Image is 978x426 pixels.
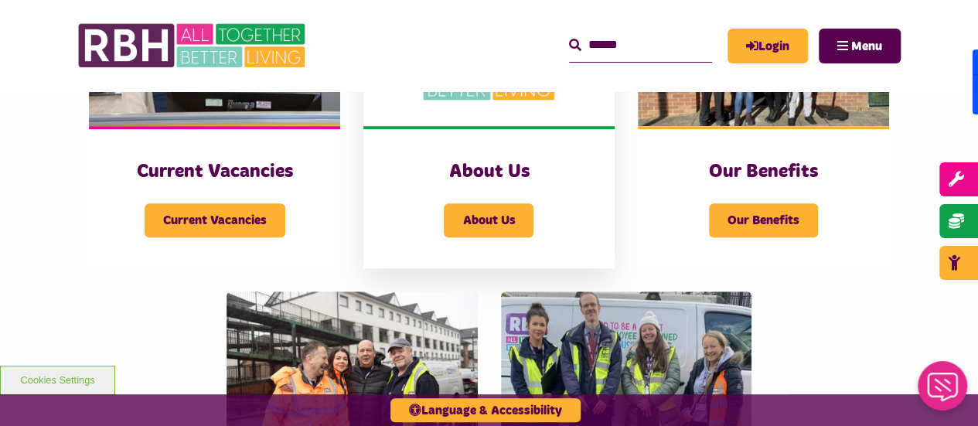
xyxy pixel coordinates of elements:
[390,398,581,422] button: Language & Accessibility
[728,29,808,63] a: MyRBH
[569,29,712,62] input: Search
[77,15,309,76] img: RBH
[145,203,285,237] span: Current Vacancies
[908,356,978,426] iframe: Netcall Web Assistant for live chat
[851,40,882,53] span: Menu
[709,203,818,237] span: Our Benefits
[394,160,584,184] h3: About Us
[669,160,858,184] h3: Our Benefits
[819,29,901,63] button: Navigation
[444,203,533,237] span: About Us
[120,160,309,184] h3: Current Vacancies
